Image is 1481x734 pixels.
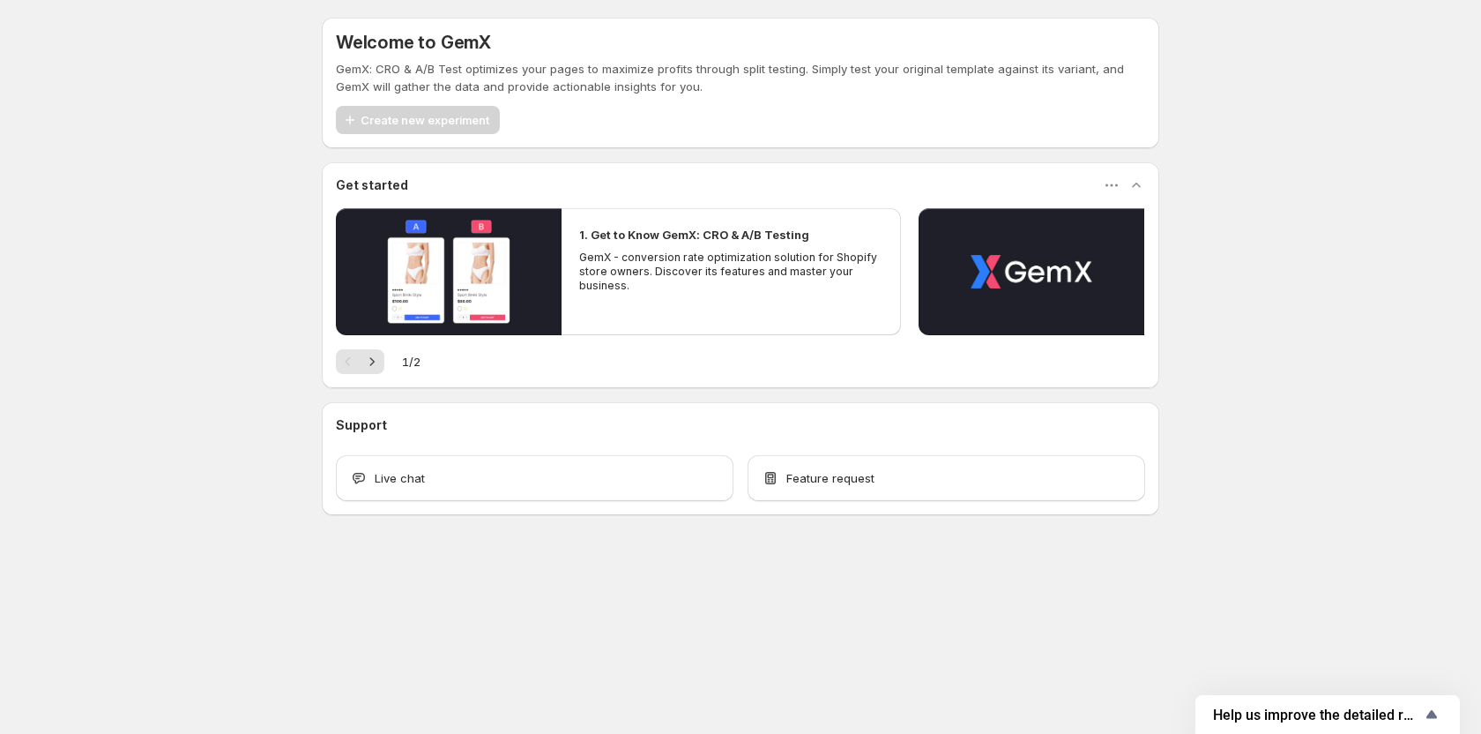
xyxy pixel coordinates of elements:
nav: Pagination [336,349,384,374]
p: GemX: CRO & A/B Test optimizes your pages to maximize profits through split testing. Simply test ... [336,60,1145,95]
span: Help us improve the detailed report for A/B campaigns [1213,707,1421,723]
h3: Support [336,416,387,434]
span: Feature request [786,469,874,487]
h5: Welcome to GemX [336,32,491,53]
button: Show survey - Help us improve the detailed report for A/B campaigns [1213,704,1442,725]
button: Play video [336,208,562,335]
span: Live chat [375,469,425,487]
button: Next [360,349,384,374]
p: GemX - conversion rate optimization solution for Shopify store owners. Discover its features and ... [579,251,882,293]
h3: Get started [336,176,408,194]
span: 1 / 2 [402,353,420,371]
h2: 1. Get to Know GemX: CRO & A/B Testing [579,226,809,243]
button: Play video [919,208,1144,335]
